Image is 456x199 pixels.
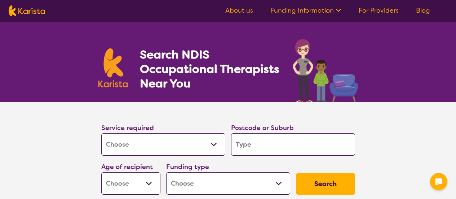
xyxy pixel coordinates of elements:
[9,5,45,16] img: Karista logo
[101,163,153,171] label: Age of recipient
[293,39,358,102] img: occupational-therapy
[101,124,154,132] label: Service required
[416,6,430,15] a: Blog
[225,6,253,15] a: About us
[140,47,280,91] h1: Search NDIS Occupational Therapists Near You
[98,48,128,87] img: Karista logo
[231,124,294,132] label: Postcode or Suburb
[296,173,355,195] button: Search
[270,6,341,15] a: Funding Information
[231,133,355,156] input: Type
[166,163,209,171] label: Funding type
[359,6,399,15] a: For Providers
